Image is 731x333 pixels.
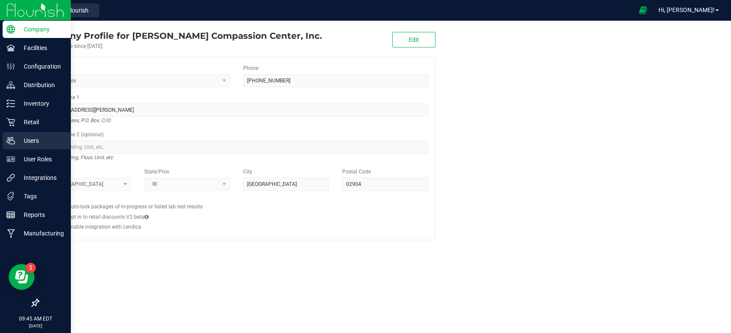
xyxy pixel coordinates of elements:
inline-svg: Tags [6,192,15,201]
p: Company [15,24,67,35]
label: Phone [243,64,258,72]
label: State/Prov [144,168,169,176]
iframe: Resource center [9,264,35,290]
inline-svg: Facilities [6,44,15,52]
p: Configuration [15,61,67,72]
inline-svg: Manufacturing [6,229,15,238]
input: (123) 456-7890 [243,74,428,87]
span: Hi, [PERSON_NAME]! [658,6,715,13]
inline-svg: Inventory [6,99,15,108]
button: Edit [392,32,435,47]
h2: Configs [45,197,428,203]
p: Retail [15,117,67,127]
p: Distribution [15,80,67,90]
div: Account active since [DATE] [38,42,322,50]
inline-svg: Distribution [6,81,15,89]
p: Users [15,135,67,146]
input: City [243,178,329,191]
p: Manufacturing [15,228,67,239]
input: Suite, Building, Unit, etc. [45,141,428,154]
p: Facilities [15,43,67,53]
p: Reports [15,210,67,220]
p: Inventory [15,98,67,109]
p: [DATE] [4,323,67,329]
inline-svg: Integrations [6,173,15,182]
p: Tags [15,191,67,201]
i: Street address, P.O. Box, C/O [45,115,110,126]
label: Enable integration with Lendica [68,223,141,231]
i: Suite, Building, Floor, Unit, etc. [45,152,114,163]
div: Thomas C. Slater Compassion Center, Inc. [38,29,322,42]
label: Address Line 2 (optional) [45,131,104,138]
inline-svg: User Roles [6,155,15,163]
iframe: Resource center unread badge [25,263,36,273]
p: User Roles [15,154,67,164]
label: Postal Code [342,168,371,176]
input: Address [45,104,428,116]
inline-svg: Company [6,25,15,34]
span: Edit [409,36,419,43]
inline-svg: Users [6,136,15,145]
inline-svg: Retail [6,118,15,126]
span: Open Ecommerce Menu [633,2,653,19]
p: 09:45 AM EDT [4,315,67,323]
input: Postal Code [342,178,428,191]
inline-svg: Configuration [6,62,15,71]
inline-svg: Reports [6,210,15,219]
label: City [243,168,252,176]
label: Opt in to retail discounts V2 beta [68,213,149,221]
p: Integrations [15,173,67,183]
label: Auto-lock packages of in-progress or failed lab test results [68,203,203,210]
